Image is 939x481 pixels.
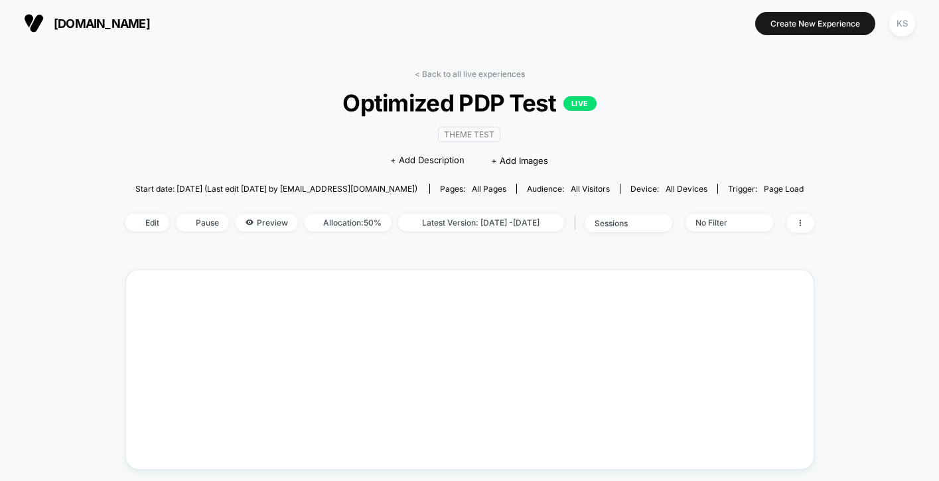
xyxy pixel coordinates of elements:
span: Latest Version: [DATE] - [DATE] [398,214,564,232]
span: Preview [236,214,298,232]
span: Edit [125,214,169,232]
a: < Back to all live experiences [415,69,525,79]
div: Pages: [440,184,506,194]
button: [DOMAIN_NAME] [20,13,154,34]
span: All Visitors [571,184,610,194]
span: Allocation: 50% [305,214,392,232]
span: + Add Description [390,154,465,167]
span: Device: [620,184,717,194]
span: Optimized PDP Test [159,89,779,117]
span: + Add Images [491,155,548,166]
span: | [571,214,585,233]
span: Theme Test [438,127,500,142]
span: all devices [666,184,707,194]
img: Visually logo [24,13,44,33]
button: Create New Experience [755,12,875,35]
div: Audience: [527,184,610,194]
div: No Filter [695,218,749,228]
span: [DOMAIN_NAME] [54,17,150,31]
div: Trigger: [728,184,804,194]
p: LIVE [563,96,597,111]
button: KS [885,10,919,37]
div: KS [889,11,915,36]
div: sessions [595,218,648,228]
span: Start date: [DATE] (Last edit [DATE] by [EMAIL_ADDRESS][DOMAIN_NAME]) [135,184,417,194]
span: all pages [472,184,506,194]
span: Page Load [764,184,804,194]
span: Pause [176,214,229,232]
